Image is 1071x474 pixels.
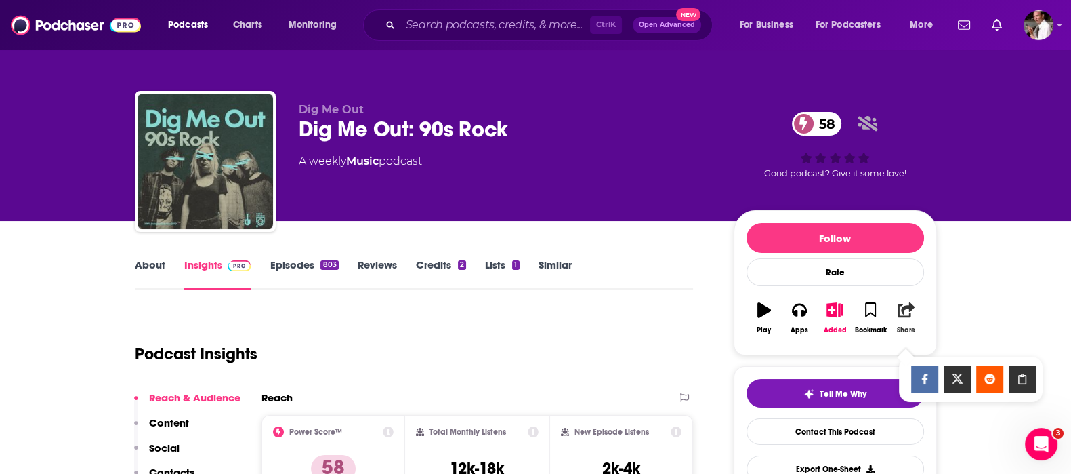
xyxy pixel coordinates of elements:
[805,112,842,136] span: 58
[574,427,649,437] h2: New Episode Listens
[184,258,251,290] a: InsightsPodchaser Pro
[853,294,888,342] button: Bookmark
[676,8,700,21] span: New
[824,326,847,334] div: Added
[1024,10,1053,40] span: Logged in as Quarto
[289,16,337,35] span: Monitoring
[740,16,793,35] span: For Business
[747,223,924,253] button: Follow
[816,16,881,35] span: For Podcasters
[512,260,519,270] div: 1
[429,427,506,437] h2: Total Monthly Listens
[261,391,293,404] h2: Reach
[320,260,338,270] div: 803
[376,9,726,41] div: Search podcasts, credits, & more...
[149,441,180,454] p: Social
[228,260,251,271] img: Podchaser Pro
[539,258,572,290] a: Similar
[976,366,1003,393] a: Share on Reddit
[986,14,1007,37] a: Show notifications dropdown
[910,16,933,35] span: More
[149,391,240,404] p: Reach & Audience
[803,389,814,399] img: tell me why sparkle
[135,344,257,364] h1: Podcast Insights
[270,258,338,290] a: Episodes803
[299,103,364,116] span: Dig Me Out
[279,14,354,36] button: open menu
[807,14,900,36] button: open menu
[1024,10,1053,40] button: Show profile menu
[1024,10,1053,40] img: User Profile
[485,258,519,290] a: Lists1
[134,391,240,416] button: Reach & Audience
[1025,428,1057,460] iframe: Intercom live chat
[952,14,975,37] a: Show notifications dropdown
[792,112,842,136] a: 58
[1009,366,1036,393] a: Copy Link
[400,14,590,36] input: Search podcasts, credits, & more...
[900,14,950,36] button: open menu
[730,14,810,36] button: open menu
[734,103,937,187] div: 58Good podcast? Give it some love!
[782,294,817,342] button: Apps
[134,416,189,441] button: Content
[289,427,342,437] h2: Power Score™
[134,441,180,467] button: Social
[159,14,226,36] button: open menu
[747,258,924,286] div: Rate
[358,258,397,290] a: Reviews
[1053,428,1064,439] span: 3
[791,326,808,334] div: Apps
[458,260,466,270] div: 2
[633,17,701,33] button: Open AdvancedNew
[233,16,262,35] span: Charts
[149,416,189,429] p: Content
[168,16,208,35] span: Podcasts
[747,294,782,342] button: Play
[897,326,915,334] div: Share
[135,258,165,290] a: About
[854,326,886,334] div: Bookmark
[747,379,924,408] button: tell me why sparkleTell Me Why
[888,294,923,342] button: Share
[346,155,379,167] a: Music
[817,294,852,342] button: Added
[747,418,924,445] a: Contact This Podcast
[416,258,466,290] a: Credits2
[590,16,622,34] span: Ctrl K
[299,153,422,170] div: A weekly podcast
[224,14,270,36] a: Charts
[757,326,771,334] div: Play
[138,94,273,229] img: Dig Me Out: 90s Rock
[820,389,866,399] span: Tell Me Why
[764,168,906,178] span: Good podcast? Give it some love!
[639,22,695,28] span: Open Advanced
[911,366,938,393] a: Share on Facebook
[944,366,971,393] a: Share on X/Twitter
[11,12,141,38] img: Podchaser - Follow, Share and Rate Podcasts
